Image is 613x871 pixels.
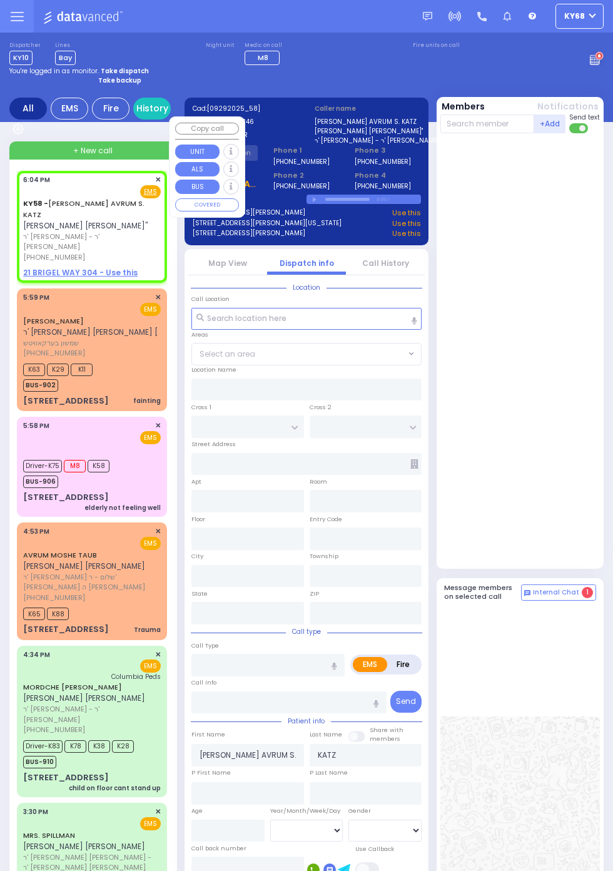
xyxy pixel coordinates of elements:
[9,42,41,49] label: Dispatcher
[73,145,113,156] span: + New call
[155,292,161,303] span: ✕
[355,145,420,156] span: Phone 3
[286,283,327,292] span: Location
[191,365,236,374] label: Location Name
[310,403,332,412] label: Cross 2
[64,460,86,472] span: M8
[273,145,339,156] span: Phone 1
[175,180,220,194] button: BUS
[88,740,110,753] span: K38
[9,98,47,120] div: All
[582,587,593,598] span: 1
[315,104,421,113] label: Caller name
[23,460,62,472] span: Driver-K75
[9,66,99,76] span: You're logged in as monitor.
[193,117,299,126] label: Caller:
[315,117,421,126] label: [PERSON_NAME] AVRUM S. KATZ
[193,195,307,204] label: Last 3 location
[191,477,201,486] label: Apt
[175,145,220,159] button: UNIT
[23,232,157,252] span: ר' [PERSON_NAME] - ר' [PERSON_NAME]
[310,477,327,486] label: Room
[193,104,299,113] label: Cad:
[23,623,109,636] div: [STREET_ADDRESS]
[273,157,330,166] label: [PHONE_NUMBER]
[270,807,343,815] div: Year/Month/Week/Day
[258,53,268,63] span: M8
[392,208,421,218] a: Use this
[444,584,522,600] h5: Message members on selected call
[144,187,157,196] u: EMS
[569,122,589,135] label: Turn off text
[191,807,203,815] label: Age
[51,98,88,120] div: EMS
[155,175,161,185] span: ✕
[534,115,565,133] button: +Add
[208,258,247,268] a: Map View
[64,740,86,753] span: K78
[348,807,371,815] label: Gender
[191,515,205,524] label: Floor
[281,716,331,726] span: Patient info
[23,772,109,784] div: [STREET_ADDRESS]
[23,682,122,692] a: MORDCHE [PERSON_NAME]
[23,198,48,208] span: KY58 -
[23,293,49,302] span: 5:59 PM
[315,136,421,145] label: ר' [PERSON_NAME] - ר' [PERSON_NAME]
[23,650,50,660] span: 4:34 PM
[55,42,76,49] label: Lines
[111,672,161,681] span: Columbia Peds
[392,218,421,229] a: Use this
[23,704,157,725] span: ר' [PERSON_NAME] - ר' [PERSON_NAME]
[140,537,161,550] span: EMS
[423,12,432,21] img: message.svg
[23,740,63,753] span: Driver-K83
[191,552,203,561] label: City
[43,9,126,24] img: Logo
[564,11,585,22] span: ky68
[392,228,421,239] a: Use this
[23,364,45,376] span: K63
[193,208,305,218] a: [STREET_ADDRESS][PERSON_NAME]
[200,349,255,360] span: Select an area
[133,396,161,405] div: fainting
[47,364,69,376] span: K29
[280,258,334,268] a: Dispatch info
[193,218,342,229] a: [STREET_ADDRESS][PERSON_NAME][US_STATE]
[23,593,85,603] span: [PHONE_NUMBER]
[193,228,305,239] a: [STREET_ADDRESS][PERSON_NAME]
[387,657,420,672] label: Fire
[533,588,579,597] span: Internal Chat
[23,220,148,231] span: [PERSON_NAME] [PERSON_NAME]"
[23,693,145,703] span: [PERSON_NAME] [PERSON_NAME]
[23,338,290,349] span: שמשון בערקאוויטש
[98,76,141,85] strong: Take backup
[175,123,239,135] button: Copy call
[521,584,596,601] button: Internal Chat 1
[362,258,409,268] a: Call History
[273,181,330,191] label: [PHONE_NUMBER]
[23,421,49,430] span: 5:58 PM
[23,572,157,593] span: ר' [PERSON_NAME] שלום - ר' [PERSON_NAME] ה [PERSON_NAME]
[353,657,387,672] label: EMS
[23,379,58,392] span: BUS-902
[355,845,394,853] label: Use Callback
[273,170,339,181] span: Phone 2
[23,807,48,817] span: 3:30 PM
[191,295,230,303] label: Call Location
[245,42,283,49] label: Medic on call
[193,130,299,140] label: WIRELESS CALLER
[23,175,50,185] span: 6:04 PM
[23,327,290,337] span: ר' [PERSON_NAME] [PERSON_NAME] [PERSON_NAME] - ר' [PERSON_NAME]
[92,98,129,120] div: Fire
[175,162,220,176] button: ALS
[310,515,342,524] label: Entry Code
[84,503,161,512] div: elderly not feeling well
[23,491,109,504] div: [STREET_ADDRESS]
[191,678,216,687] label: Call Info
[410,459,418,469] span: Other building occupants
[175,198,239,212] button: COVERED
[140,431,161,444] span: EMS
[23,561,145,571] span: [PERSON_NAME] [PERSON_NAME]
[390,691,422,713] button: Send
